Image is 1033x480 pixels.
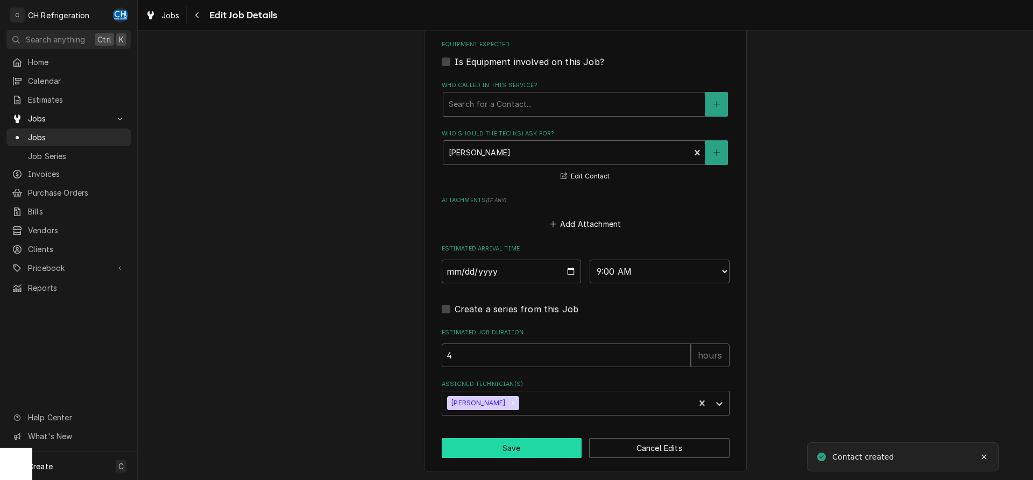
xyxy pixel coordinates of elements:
button: Cancel Edits [589,438,730,458]
input: Date [442,260,582,283]
a: Purchase Orders [6,184,131,202]
div: Attachments [442,196,730,232]
span: Calendar [28,75,125,87]
span: Search anything [26,34,85,45]
select: Time Select [590,260,730,283]
a: Go to What's New [6,427,131,445]
label: Is Equipment involved on this Job? [455,55,604,68]
span: Jobs [28,132,125,143]
span: C [118,461,124,472]
span: Help Center [28,412,124,423]
a: Calendar [6,72,131,90]
button: Create New Contact [705,140,728,165]
span: Estimates [28,94,125,105]
span: Edit Job Details [206,8,278,23]
a: Reports [6,279,131,297]
span: Home [28,56,125,68]
a: Jobs [6,128,131,146]
label: Assigned Technician(s) [442,380,730,389]
span: Vendors [28,225,125,236]
span: Invoices [28,168,125,180]
label: Who called in this service? [442,81,730,90]
svg: Create New Contact [713,149,720,156]
svg: Create New Contact [713,101,720,108]
span: Purchase Orders [28,187,125,198]
div: Equipment Expected [442,40,730,68]
span: What's New [28,431,124,442]
div: CH [113,8,128,23]
div: hours [691,343,730,367]
span: Pricebook [28,262,109,274]
a: Clients [6,240,131,258]
span: K [119,34,124,45]
div: [PERSON_NAME] [447,396,507,410]
span: Jobs [161,10,180,21]
a: Go to Help Center [6,409,131,426]
div: Button Group [442,438,730,458]
span: Ctrl [97,34,111,45]
label: Who should the tech(s) ask for? [442,130,730,138]
div: Button Group Row [442,438,730,458]
span: Bills [28,206,125,217]
button: Save [442,438,582,458]
a: Vendors [6,221,131,239]
div: Assigned Technician(s) [442,380,730,415]
span: Clients [28,243,125,255]
label: Estimated Arrival Time [442,245,730,253]
span: Jobs [28,113,109,124]
div: Estimated Arrival Time [442,245,730,283]
label: Estimated Job Duration [442,328,730,337]
a: Bills [6,203,131,220]
div: Estimated Job Duration [442,328,730,367]
label: Create a series from this Job [455,303,579,316]
button: Search anythingCtrlK [6,30,131,49]
div: Who should the tech(s) ask for? [442,130,730,183]
div: Who called in this service? [442,81,730,116]
label: Equipment Expected [442,40,730,49]
button: Navigate back [189,6,206,24]
button: Create New Contact [705,92,728,117]
a: Invoices [6,165,131,183]
div: CH Refrigeration [28,10,90,21]
div: Remove Josh Galindo [507,396,519,410]
a: Jobs [141,6,184,24]
span: Reports [28,282,125,293]
a: Job Series [6,147,131,165]
span: Create [28,462,53,471]
a: Estimates [6,91,131,109]
button: Add Attachment [548,217,623,232]
a: Home [6,53,131,71]
div: C [10,8,25,23]
div: Chris Hiraga's Avatar [113,8,128,23]
span: ( if any ) [486,197,506,203]
span: Job Series [28,151,125,162]
button: Edit Contact [559,170,611,183]
label: Attachments [442,196,730,205]
a: Go to Jobs [6,110,131,127]
a: Go to Pricebook [6,259,131,277]
div: Contact created [832,452,894,463]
